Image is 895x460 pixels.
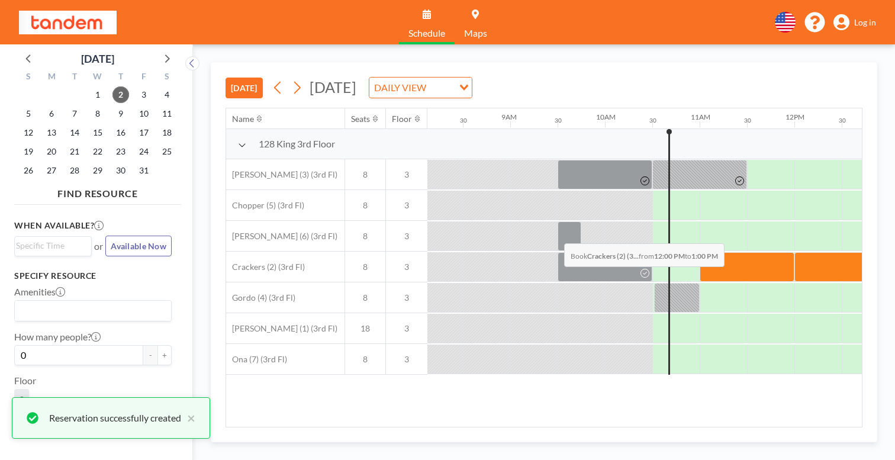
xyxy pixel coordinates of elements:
[136,86,152,103] span: Friday, October 3, 2025
[854,17,876,28] span: Log in
[136,162,152,179] span: Friday, October 31, 2025
[408,28,445,38] span: Schedule
[17,70,40,85] div: S
[157,345,172,365] button: +
[232,114,254,124] div: Name
[386,169,427,180] span: 3
[351,114,370,124] div: Seats
[259,138,335,150] span: 128 King 3rd Floor
[386,323,427,334] span: 3
[155,70,178,85] div: S
[20,105,37,122] span: Sunday, October 5, 2025
[112,86,129,103] span: Thursday, October 2, 2025
[94,240,103,252] span: or
[430,80,452,95] input: Search for option
[226,200,304,211] span: Chopper (5) (3rd Fl)
[66,124,83,141] span: Tuesday, October 14, 2025
[386,231,427,242] span: 3
[159,143,175,160] span: Saturday, October 25, 2025
[159,86,175,103] span: Saturday, October 4, 2025
[15,237,91,255] div: Search for option
[81,50,114,67] div: [DATE]
[159,105,175,122] span: Saturday, October 11, 2025
[833,14,876,31] a: Log in
[16,303,165,319] input: Search for option
[785,112,804,121] div: 12PM
[66,105,83,122] span: Tuesday, October 7, 2025
[40,70,63,85] div: M
[14,375,36,387] label: Floor
[20,143,37,160] span: Sunday, October 19, 2025
[19,394,24,405] span: 3
[112,124,129,141] span: Thursday, October 16, 2025
[369,78,472,98] div: Search for option
[386,354,427,365] span: 3
[226,323,337,334] span: [PERSON_NAME] (1) (3rd Fl)
[226,262,305,272] span: Crackers (2) (3rd Fl)
[345,200,385,211] span: 8
[555,117,562,124] div: 30
[226,78,263,98] button: [DATE]
[386,200,427,211] span: 3
[111,241,166,251] span: Available Now
[89,86,106,103] span: Wednesday, October 1, 2025
[109,70,132,85] div: T
[15,301,171,321] div: Search for option
[89,143,106,160] span: Wednesday, October 22, 2025
[89,162,106,179] span: Wednesday, October 29, 2025
[744,117,751,124] div: 30
[14,183,181,200] h4: FIND RESOURCE
[691,112,710,121] div: 11AM
[226,169,337,180] span: [PERSON_NAME] (3) (3rd Fl)
[464,28,487,38] span: Maps
[43,105,60,122] span: Monday, October 6, 2025
[691,252,718,260] b: 1:00 PM
[386,262,427,272] span: 3
[112,162,129,179] span: Thursday, October 30, 2025
[345,262,385,272] span: 8
[460,117,467,124] div: 30
[136,143,152,160] span: Friday, October 24, 2025
[19,11,117,34] img: organization-logo
[226,292,295,303] span: Gordo (4) (3rd Fl)
[16,239,85,252] input: Search for option
[310,78,356,96] span: [DATE]
[345,354,385,365] span: 8
[89,105,106,122] span: Wednesday, October 8, 2025
[14,271,172,281] h3: Specify resource
[649,117,656,124] div: 30
[345,231,385,242] span: 8
[132,70,155,85] div: F
[43,162,60,179] span: Monday, October 27, 2025
[43,143,60,160] span: Monday, October 20, 2025
[501,112,517,121] div: 9AM
[112,143,129,160] span: Thursday, October 23, 2025
[654,252,685,260] b: 12:00 PM
[159,124,175,141] span: Saturday, October 18, 2025
[14,286,65,298] label: Amenities
[372,80,429,95] span: DAILY VIEW
[392,114,412,124] div: Floor
[112,105,129,122] span: Thursday, October 9, 2025
[596,112,616,121] div: 10AM
[20,162,37,179] span: Sunday, October 26, 2025
[136,124,152,141] span: Friday, October 17, 2025
[136,105,152,122] span: Friday, October 10, 2025
[345,323,385,334] span: 18
[49,411,181,425] div: Reservation successfully created
[89,124,106,141] span: Wednesday, October 15, 2025
[181,411,195,425] button: close
[839,117,846,124] div: 30
[14,331,101,343] label: How many people?
[587,252,639,260] b: Crackers (2) (3...
[105,236,172,256] button: Available Now
[143,345,157,365] button: -
[43,124,60,141] span: Monday, October 13, 2025
[66,143,83,160] span: Tuesday, October 21, 2025
[564,243,725,267] span: Book from to
[226,231,337,242] span: [PERSON_NAME] (6) (3rd Fl)
[20,124,37,141] span: Sunday, October 12, 2025
[86,70,110,85] div: W
[66,162,83,179] span: Tuesday, October 28, 2025
[345,292,385,303] span: 8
